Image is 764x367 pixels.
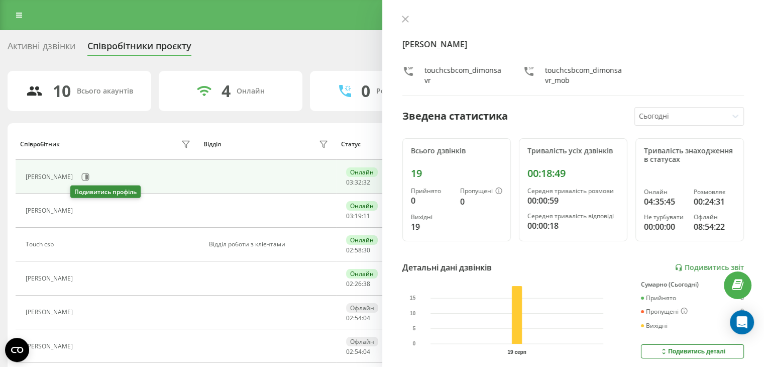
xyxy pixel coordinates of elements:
[644,196,686,208] div: 04:35:45
[355,178,362,187] span: 32
[527,188,619,195] div: Середня тривалість розмови
[460,188,502,196] div: Пропущені
[402,38,744,50] h4: [PERSON_NAME]
[346,247,370,254] div: : :
[346,315,370,322] div: : :
[545,65,623,85] div: touchcsbcom_dimonsavr_mob
[203,141,221,148] div: Відділ
[26,241,56,248] div: Touch csb
[346,235,378,245] div: Онлайн
[237,87,265,96] div: Онлайн
[641,322,668,329] div: Вихідні
[641,344,744,358] button: Подивитись деталі
[346,314,353,322] span: 02
[527,147,619,155] div: Тривалість усіх дзвінків
[402,261,492,273] div: Детальні дані дзвінків
[53,81,71,101] div: 10
[26,309,75,316] div: [PERSON_NAME]
[355,246,362,254] span: 58
[411,195,452,207] div: 0
[70,186,141,198] div: Подивитись профіль
[77,87,133,96] div: Всього акаунтів
[26,207,75,214] div: [PERSON_NAME]
[346,179,370,186] div: : :
[527,213,619,220] div: Середня тривалість відповіді
[26,173,75,180] div: [PERSON_NAME]
[694,189,735,196] div: Розмовляє
[641,281,744,288] div: Сумарно (Сьогодні)
[361,81,370,101] div: 0
[730,310,754,334] div: Open Intercom Messenger
[26,343,75,350] div: [PERSON_NAME]
[346,269,378,279] div: Онлайн
[346,347,353,356] span: 02
[341,141,361,148] div: Статус
[87,41,191,56] div: Співробітники проєкту
[346,303,378,313] div: Офлайн
[460,196,502,208] div: 0
[411,221,452,233] div: 19
[424,65,503,85] div: touchcsbcom_dimonsavr
[694,221,735,233] div: 08:54:22
[675,263,744,272] a: Подивитись звіт
[740,308,744,316] div: 0
[346,348,370,355] div: : :
[346,281,370,288] div: : :
[660,347,725,355] div: Подивитись деталі
[412,326,415,331] text: 5
[363,212,370,220] span: 11
[641,308,688,316] div: Пропущені
[740,295,744,302] div: 0
[412,341,415,347] text: 0
[363,246,370,254] span: 30
[694,196,735,208] div: 00:24:31
[8,41,75,56] div: Активні дзвінки
[26,275,75,282] div: [PERSON_NAME]
[411,188,452,195] div: Прийнято
[209,241,331,248] div: Відділ роботи з клієнтами
[410,311,416,316] text: 10
[20,141,60,148] div: Співробітник
[363,178,370,187] span: 32
[527,167,619,179] div: 00:18:49
[644,147,735,164] div: Тривалість знаходження в статусах
[346,337,378,346] div: Офлайн
[644,214,686,221] div: Не турбувати
[5,338,29,362] button: Open CMP widget
[411,167,502,179] div: 19
[402,109,508,124] div: Зведена статистика
[346,212,353,220] span: 03
[355,314,362,322] span: 54
[222,81,231,101] div: 4
[355,212,362,220] span: 19
[346,246,353,254] span: 02
[363,280,370,288] span: 38
[694,214,735,221] div: Офлайн
[411,147,502,155] div: Всього дзвінків
[363,314,370,322] span: 04
[527,220,619,232] div: 00:00:18
[346,213,370,220] div: : :
[641,295,676,302] div: Прийнято
[346,201,378,211] div: Онлайн
[644,221,686,233] div: 00:00:00
[411,214,452,221] div: Вихідні
[346,167,378,177] div: Онлайн
[527,195,619,207] div: 00:00:59
[507,349,526,355] text: 19 серп
[410,296,416,301] text: 15
[346,178,353,187] span: 03
[644,189,686,196] div: Онлайн
[355,347,362,356] span: 54
[363,347,370,356] span: 04
[355,280,362,288] span: 26
[376,87,425,96] div: Розмовляють
[346,280,353,288] span: 02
